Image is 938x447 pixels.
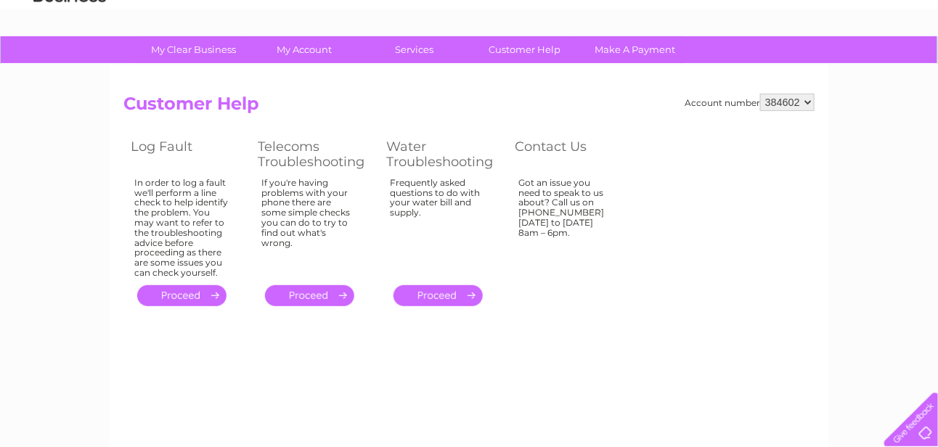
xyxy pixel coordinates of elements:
[127,8,813,70] div: Clear Business is a trading name of Verastar Limited (registered in [GEOGRAPHIC_DATA] No. 3667643...
[841,62,877,73] a: Contact
[812,62,833,73] a: Blog
[685,94,815,111] div: Account number
[33,38,107,82] img: logo.png
[265,285,354,306] a: .
[390,178,486,272] div: Frequently asked questions to do with your water bill and supply.
[261,178,357,272] div: If you're having problems with your phone there are some simple checks you can do to try to find ...
[719,62,751,73] a: Energy
[759,62,803,73] a: Telecoms
[137,285,227,306] a: .
[465,36,585,63] a: Customer Help
[245,36,364,63] a: My Account
[682,62,710,73] a: Water
[507,135,635,173] th: Contact Us
[576,36,696,63] a: Make A Payment
[518,178,613,272] div: Got an issue you need to speak to us about? Call us on [PHONE_NUMBER] [DATE] to [DATE] 8am – 6pm.
[393,285,483,306] a: .
[134,36,254,63] a: My Clear Business
[355,36,475,63] a: Services
[379,135,507,173] th: Water Troubleshooting
[123,135,250,173] th: Log Fault
[664,7,764,25] a: 0333 014 3131
[890,62,924,73] a: Log out
[250,135,379,173] th: Telecoms Troubleshooting
[123,94,815,121] h2: Customer Help
[134,178,229,278] div: In order to log a fault we'll perform a line check to help identify the problem. You may want to ...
